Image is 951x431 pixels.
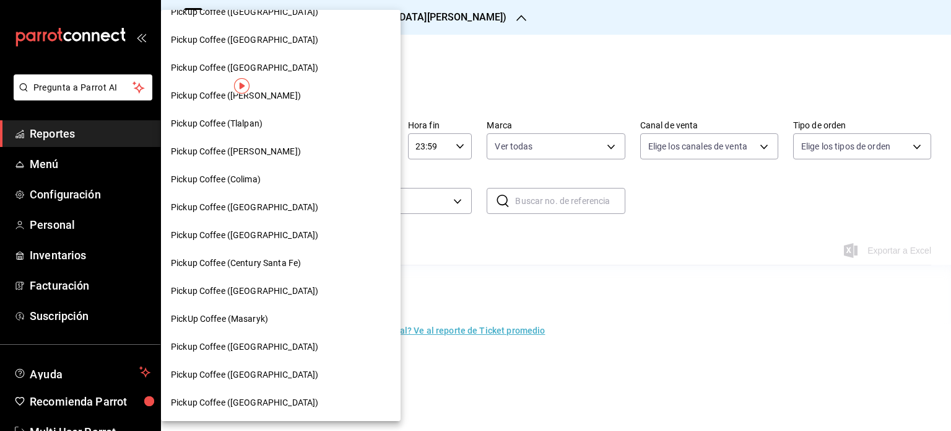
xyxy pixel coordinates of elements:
span: Pickup Coffee ([GEOGRAPHIC_DATA]) [171,229,318,242]
div: Pickup Coffee ([PERSON_NAME]) [161,138,401,166]
span: Pickup Coffee ([PERSON_NAME]) [171,145,301,158]
div: Pickup Coffee ([PERSON_NAME]) [161,82,401,110]
div: Pickup Coffee (Colima) [161,166,401,193]
div: PickUp Coffee (Masaryk) [161,305,401,333]
span: Pickup Coffee ([GEOGRAPHIC_DATA]) [171,33,318,47]
span: Pickup Coffee ([GEOGRAPHIC_DATA]) [171,368,318,381]
span: Pickup Coffee ([GEOGRAPHIC_DATA]) [171,201,318,214]
div: Pickup Coffee ([GEOGRAPHIC_DATA]) [161,54,401,82]
div: Pickup Coffee ([GEOGRAPHIC_DATA]) [161,26,401,54]
div: Pickup Coffee (Century Santa Fe) [161,249,401,277]
span: Pickup Coffee (Colima) [171,173,261,186]
div: Pickup Coffee ([GEOGRAPHIC_DATA]) [161,221,401,249]
div: Pickup Coffee (Tlalpan) [161,110,401,138]
div: Pickup Coffee ([GEOGRAPHIC_DATA]) [161,333,401,361]
span: PickUp Coffee (Masaryk) [171,313,268,326]
span: Pickup Coffee ([GEOGRAPHIC_DATA]) [171,6,318,19]
div: Pickup Coffee ([GEOGRAPHIC_DATA]) [161,277,401,305]
span: Pickup Coffee ([GEOGRAPHIC_DATA]) [171,61,318,74]
img: Tooltip marker [234,78,250,94]
div: Pickup Coffee ([GEOGRAPHIC_DATA]) [161,389,401,417]
span: Pickup Coffee (Tlalpan) [171,117,263,130]
span: Pickup Coffee (Century Santa Fe) [171,257,301,270]
div: Pickup Coffee ([GEOGRAPHIC_DATA]) [161,193,401,221]
span: Pickup Coffee ([PERSON_NAME]) [171,89,301,102]
span: Pickup Coffee ([GEOGRAPHIC_DATA]) [171,340,318,353]
span: Pickup Coffee ([GEOGRAPHIC_DATA]) [171,396,318,409]
span: Pickup Coffee ([GEOGRAPHIC_DATA]) [171,285,318,298]
div: Pickup Coffee ([GEOGRAPHIC_DATA]) [161,361,401,389]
